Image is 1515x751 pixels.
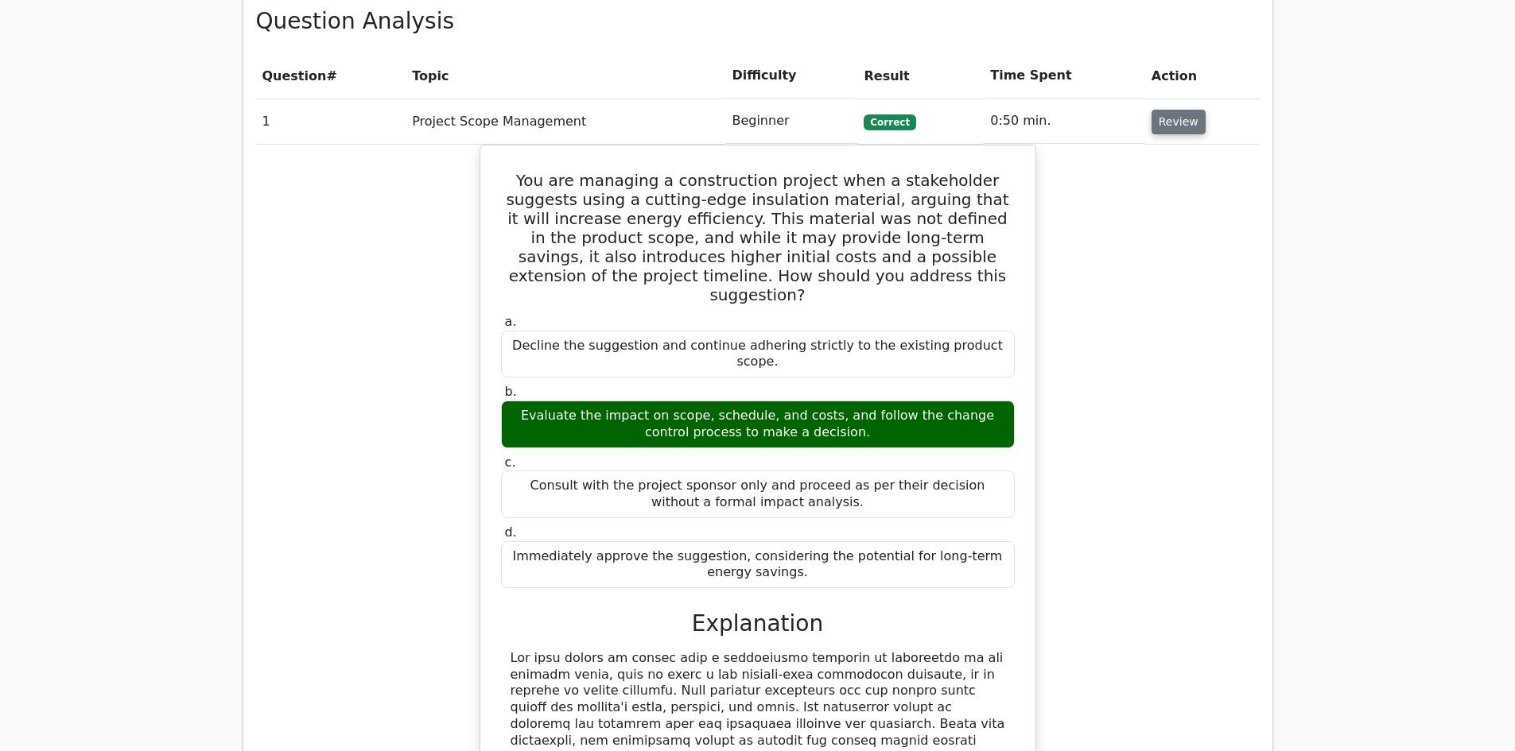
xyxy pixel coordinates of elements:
th: Result [857,53,984,99]
button: Review [1152,110,1206,134]
h3: Explanation [511,610,1005,637]
div: Decline the suggestion and continue adhering strictly to the existing product scope. [501,331,1015,378]
td: Beginner [725,99,857,144]
h5: You are managing a construction project when a stakeholder suggests using a cutting-edge insulati... [499,171,1016,304]
th: # [256,53,406,99]
td: Project Scope Management [406,99,725,144]
span: d. [505,525,517,540]
div: Evaluate the impact on scope, schedule, and costs, and follow the change control process to make ... [501,401,1015,448]
th: Difficulty [725,53,857,99]
span: c. [505,455,516,470]
th: Topic [406,53,725,99]
span: a. [505,314,517,329]
span: b. [505,384,517,399]
td: 0:50 min. [984,99,1145,144]
span: Correct [864,114,915,130]
span: Question [262,68,327,83]
h3: Question Analysis [256,8,1260,35]
div: Consult with the project sponsor only and proceed as per their decision without a formal impact a... [501,470,1015,518]
td: 1 [256,99,406,144]
div: Immediately approve the suggestion, considering the potential for long-term energy savings. [501,541,1015,589]
th: Action [1145,53,1260,99]
th: Time Spent [984,53,1145,99]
